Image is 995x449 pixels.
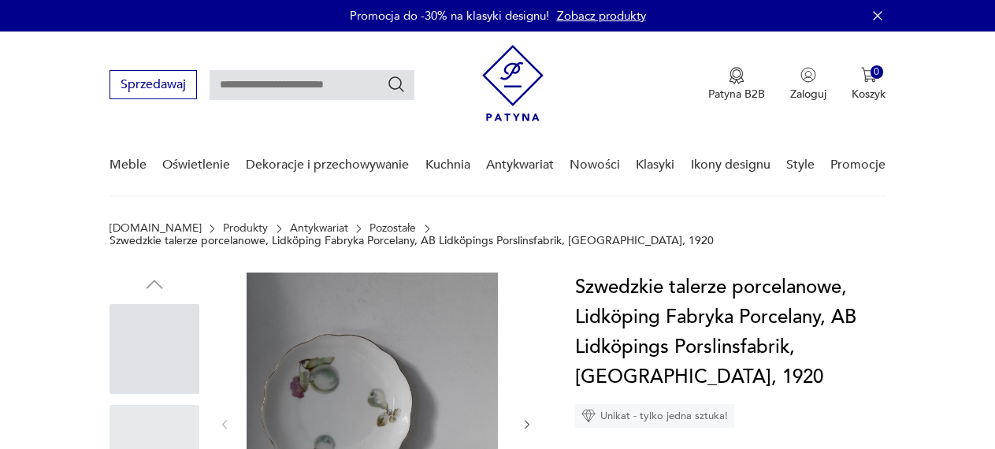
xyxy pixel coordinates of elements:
p: Zaloguj [790,87,826,102]
a: [DOMAIN_NAME] [110,222,202,235]
a: Oświetlenie [162,135,230,195]
img: Ikonka użytkownika [800,67,816,83]
a: Ikona medaluPatyna B2B [708,67,765,102]
img: Ikona medalu [729,67,744,84]
p: Patyna B2B [708,87,765,102]
div: 0 [871,65,884,79]
button: Szukaj [387,75,406,94]
a: Dekoracje i przechowywanie [246,135,409,195]
button: 0Koszyk [852,67,885,102]
a: Ikony designu [691,135,770,195]
button: Sprzedawaj [110,70,197,99]
a: Pozostałe [369,222,416,235]
a: Zobacz produkty [557,8,646,24]
a: Sprzedawaj [110,80,197,91]
p: Promocja do -30% na klasyki designu! [350,8,549,24]
a: Nowości [570,135,620,195]
button: Patyna B2B [708,67,765,102]
a: Kuchnia [425,135,470,195]
a: Antykwariat [486,135,554,195]
div: Unikat - tylko jedna sztuka! [575,404,734,428]
a: Promocje [830,135,885,195]
img: Ikona koszyka [861,67,877,83]
a: Style [786,135,815,195]
a: Produkty [223,222,268,235]
a: Antykwariat [290,222,348,235]
p: Koszyk [852,87,885,102]
p: Szwedzkie talerze porcelanowe, Lidköping Fabryka Porcelany, AB Lidköpings Porslinsfabrik, [GEOGRA... [110,235,714,247]
a: Klasyki [636,135,674,195]
button: Zaloguj [790,67,826,102]
a: Meble [110,135,147,195]
img: Patyna - sklep z meblami i dekoracjami vintage [482,45,544,121]
img: Ikona diamentu [581,409,596,423]
h1: Szwedzkie talerze porcelanowe, Lidköping Fabryka Porcelany, AB Lidköpings Porslinsfabrik, [GEOGRA... [575,273,885,392]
